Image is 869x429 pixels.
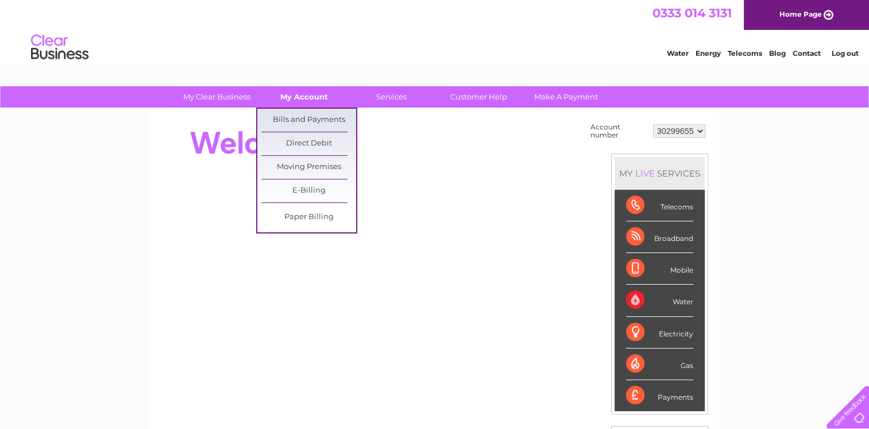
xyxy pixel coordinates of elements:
[519,86,613,108] a: Make A Payment
[626,348,693,380] div: Gas
[261,132,356,155] a: Direct Debit
[626,190,693,221] div: Telecoms
[261,206,356,229] a: Paper Billing
[626,317,693,348] div: Electricity
[728,49,762,58] a: Telecoms
[769,49,786,58] a: Blog
[793,49,821,58] a: Contact
[831,49,858,58] a: Log out
[652,6,732,20] a: 0333 014 3131
[667,49,689,58] a: Water
[626,285,693,316] div: Water
[257,86,352,108] a: My Account
[626,253,693,285] div: Mobile
[431,86,526,108] a: Customer Help
[626,380,693,411] div: Payments
[633,168,657,179] div: LIVE
[261,109,356,132] a: Bills and Payments
[261,179,356,202] a: E-Billing
[30,30,89,65] img: logo.png
[169,86,264,108] a: My Clear Business
[164,6,706,56] div: Clear Business is a trading name of Verastar Limited (registered in [GEOGRAPHIC_DATA] No. 3667643...
[344,86,439,108] a: Services
[588,120,650,142] td: Account number
[626,221,693,253] div: Broadband
[615,157,705,190] div: MY SERVICES
[261,156,356,179] a: Moving Premises
[696,49,721,58] a: Energy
